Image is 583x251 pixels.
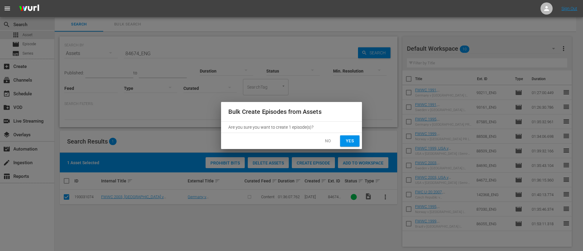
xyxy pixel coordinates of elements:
[340,135,360,147] button: Yes
[561,6,577,11] a: Sign Out
[228,107,355,117] h2: Bulk Create Episodes from Assets
[4,5,11,12] span: menu
[318,135,338,147] button: No
[323,137,333,145] span: No
[15,2,44,16] img: ans4CAIJ8jUAAAAAAAAAAAAAAAAAAAAAAAAgQb4GAAAAAAAAAAAAAAAAAAAAAAAAJMjXAAAAAAAAAAAAAAAAAAAAAAAAgAT5G...
[345,137,355,145] span: Yes
[221,122,362,133] div: Are you sure you want to create 1 episode(s)?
